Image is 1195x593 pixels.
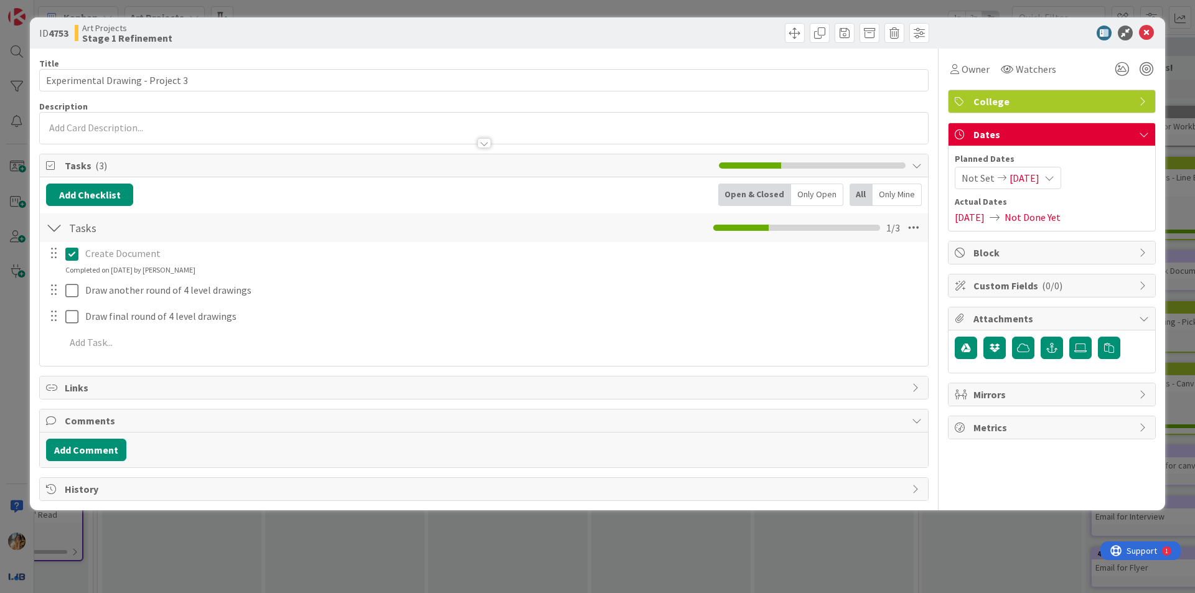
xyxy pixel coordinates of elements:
span: [DATE] [955,210,985,225]
span: Not Set [962,170,995,185]
span: History [65,482,906,497]
span: College [973,94,1133,109]
span: Links [65,380,906,395]
input: Add Checklist... [65,217,345,239]
span: Tasks [65,158,713,173]
span: ID [39,26,68,40]
p: Draw final round of 4 level drawings [85,309,919,324]
label: Title [39,58,59,69]
span: Watchers [1016,62,1056,77]
span: [DATE] [1010,170,1039,185]
span: Planned Dates [955,152,1149,166]
span: Art Projects [82,23,172,33]
span: Custom Fields [973,278,1133,293]
span: Description [39,101,88,112]
span: Block [973,245,1133,260]
span: Dates [973,127,1133,142]
span: ( 3 ) [95,159,107,172]
p: Create Document [85,246,919,261]
div: Only Open [791,184,843,206]
span: Attachments [973,311,1133,326]
span: Comments [65,413,906,428]
span: ( 0/0 ) [1042,279,1062,292]
span: Actual Dates [955,195,1149,208]
button: Add Checklist [46,184,133,206]
div: All [850,184,873,206]
span: Metrics [973,420,1133,435]
div: Open & Closed [718,184,791,206]
div: 1 [65,5,68,15]
span: 1 / 3 [886,220,900,235]
span: Not Done Yet [1005,210,1061,225]
button: Add Comment [46,439,126,461]
span: Mirrors [973,387,1133,402]
b: Stage 1 Refinement [82,33,172,43]
input: type card name here... [39,69,929,91]
b: 4753 [49,27,68,39]
div: Only Mine [873,184,922,206]
p: Draw another round of 4 level drawings [85,283,919,297]
span: Support [26,2,57,17]
div: Completed on [DATE] by [PERSON_NAME] [65,264,195,276]
span: Owner [962,62,990,77]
